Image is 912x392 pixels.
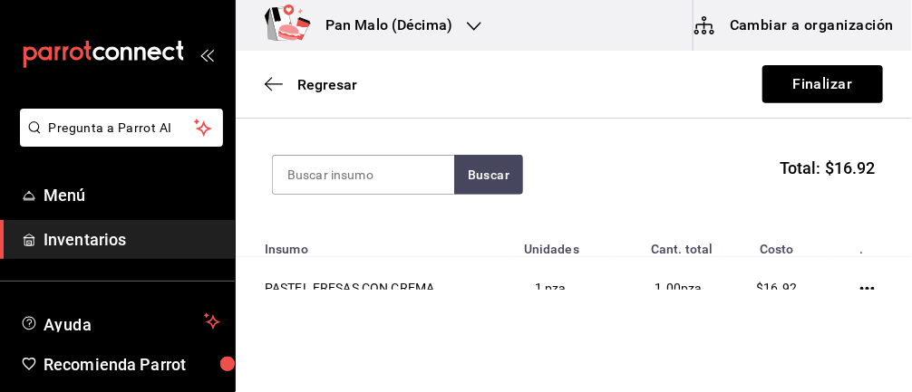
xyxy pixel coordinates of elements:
span: 1.00 [655,281,682,295]
span: Recomienda Parrot [44,352,220,377]
h3: Pan Malo (Décima) [311,14,452,36]
span: Ayuda [44,311,197,332]
span: Regresar [297,76,357,93]
th: Unidades [513,231,610,257]
span: Total: $16.92 [780,156,876,180]
button: Buscar [454,155,523,195]
span: $16.92 [757,281,798,295]
td: 1 pza [513,257,610,320]
td: PASTEL FRESAS CON CREMA [236,257,513,320]
span: Inventarios [44,227,220,252]
th: Insumo [236,231,513,257]
th: . [830,231,912,257]
button: Regresar [265,76,357,93]
th: Cant. total [610,231,724,257]
input: Buscar insumo [273,156,454,194]
td: pza [610,257,724,320]
a: Pregunta a Parrot AI [13,131,223,150]
span: Menú [44,183,220,207]
span: Pregunta a Parrot AI [49,119,195,138]
button: open_drawer_menu [199,47,214,62]
button: Finalizar [762,65,883,103]
th: Costo [724,231,830,257]
button: Pregunta a Parrot AI [20,109,223,147]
